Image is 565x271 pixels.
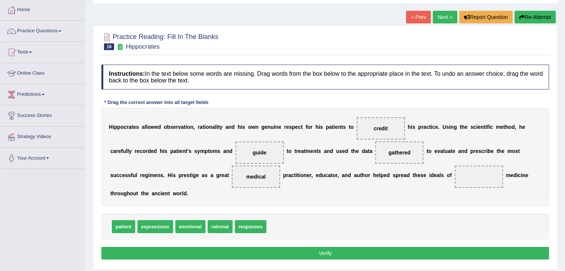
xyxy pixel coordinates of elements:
[109,124,113,130] b: H
[182,172,184,178] b: r
[412,124,415,130] b: s
[406,11,431,23] a: « Prev
[292,124,295,130] b: p
[322,172,325,178] b: u
[368,148,370,154] b: t
[461,148,464,154] b: n
[0,21,85,39] a: Practice Questions
[206,124,209,130] b: o
[325,172,328,178] b: c
[488,148,491,154] b: b
[330,148,333,154] b: d
[176,148,178,154] b: t
[157,172,160,178] b: n
[433,11,457,23] a: Next »
[475,148,478,154] b: e
[127,124,129,130] b: r
[501,148,504,154] b: e
[507,148,512,154] b: m
[191,172,193,178] b: i
[434,148,437,154] b: e
[299,172,301,178] b: i
[470,148,474,154] b: p
[356,148,359,154] b: e
[429,124,431,130] b: t
[508,124,512,130] b: o
[327,148,330,154] b: n
[134,148,136,154] b: r
[316,148,318,154] b: t
[505,124,509,130] b: h
[251,124,255,130] b: w
[301,172,304,178] b: o
[338,124,341,130] b: n
[320,124,323,130] b: s
[332,172,336,178] b: o
[187,172,190,178] b: s
[315,124,319,130] b: h
[142,124,145,130] b: a
[133,124,136,130] b: e
[486,124,487,130] b: i
[147,124,151,130] b: o
[113,148,116,154] b: a
[443,148,445,154] b: l
[0,63,85,82] a: Online Class
[232,166,280,188] span: Drop target
[500,124,503,130] b: e
[357,117,405,140] span: Drop target
[179,172,182,178] b: p
[514,11,556,23] button: Re-Attempt
[182,148,186,154] b: n
[220,124,223,130] b: y
[503,124,505,130] b: t
[227,172,229,178] b: t
[101,247,549,259] button: Verify
[487,124,489,130] b: f
[496,124,500,130] b: m
[440,148,443,154] b: a
[459,11,513,23] button: Report Question
[438,124,439,130] b: .
[522,124,525,130] b: e
[336,148,340,154] b: u
[173,172,176,178] b: s
[176,124,178,130] b: r
[473,148,475,154] b: r
[204,124,206,130] b: i
[476,124,478,130] b: i
[210,172,213,178] b: a
[298,148,301,154] b: e
[446,124,449,130] b: s
[151,124,155,130] b: w
[202,172,205,178] b: a
[184,124,186,130] b: t
[164,124,167,130] b: o
[297,172,299,178] b: t
[435,124,438,130] b: e
[294,172,296,178] b: t
[313,148,316,154] b: n
[362,148,365,154] b: d
[208,148,210,154] b: t
[306,124,308,130] b: f
[458,148,461,154] b: a
[442,124,446,130] b: U
[426,124,429,130] b: c
[178,124,181,130] b: v
[200,148,205,154] b: m
[217,124,218,130] b: i
[449,124,451,130] b: i
[145,124,146,130] b: l
[334,124,335,130] b: i
[512,148,515,154] b: o
[353,148,356,154] b: h
[121,148,123,154] b: f
[226,148,230,154] b: n
[146,124,147,130] b: l
[178,148,179,154] b: i
[375,141,423,164] span: Drop target
[326,124,329,130] b: p
[296,172,297,178] b: i
[286,148,288,154] b: t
